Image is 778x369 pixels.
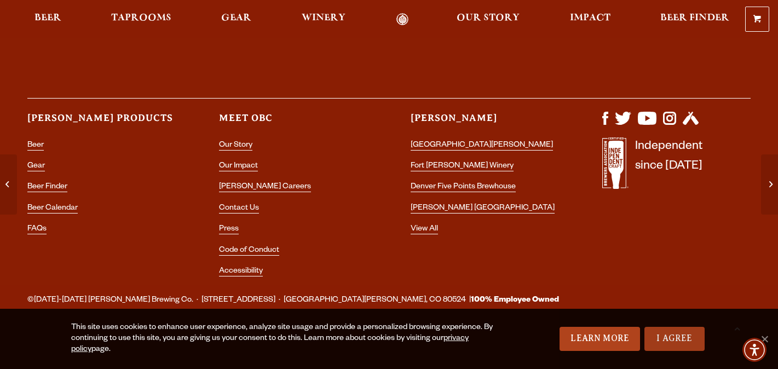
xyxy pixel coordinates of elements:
a: Visit us on YouTube [638,119,656,128]
h3: [PERSON_NAME] [411,112,559,134]
a: Beer Finder [27,183,67,192]
span: Beer [34,14,61,22]
div: Accessibility Menu [742,338,767,362]
a: Our Impact [219,162,258,171]
div: This site uses cookies to enhance user experience, analyze site usage and provide a personalized ... [71,322,505,355]
a: Impact [563,13,618,26]
a: [PERSON_NAME] Careers [219,183,311,192]
a: Beer [27,141,44,151]
a: Denver Five Points Brewhouse [411,183,516,192]
a: Contact Us [219,204,259,214]
a: Beer Calendar [27,204,78,214]
a: Visit us on Untappd [683,119,699,128]
a: Visit us on Instagram [663,119,676,128]
a: Code of Conduct [219,246,279,256]
a: FAQs [27,225,47,234]
span: Gear [221,14,251,22]
a: I Agree [644,327,705,351]
strong: 100% Employee Owned [471,296,559,305]
a: Beer [27,13,68,26]
h3: Meet OBC [219,112,367,134]
span: Impact [570,14,610,22]
span: ©[DATE]-[DATE] [PERSON_NAME] Brewing Co. · [STREET_ADDRESS] · [GEOGRAPHIC_DATA][PERSON_NAME], CO ... [27,293,559,308]
span: Beer Finder [660,14,729,22]
span: Taprooms [111,14,171,22]
a: [GEOGRAPHIC_DATA][PERSON_NAME] [411,141,553,151]
a: Accessibility [219,267,263,276]
a: Taprooms [104,13,178,26]
a: Our Story [219,141,252,151]
a: Winery [295,13,353,26]
a: Fort [PERSON_NAME] Winery [411,162,514,171]
a: Visit us on Facebook [602,119,608,128]
a: [PERSON_NAME] [GEOGRAPHIC_DATA] [411,204,555,214]
a: Press [219,225,239,234]
span: Winery [302,14,345,22]
a: Learn More [560,327,640,351]
a: Visit us on X (formerly Twitter) [615,119,631,128]
a: Odell Home [382,13,423,26]
a: privacy policy [71,335,469,354]
h3: [PERSON_NAME] Products [27,112,176,134]
a: Our Story [449,13,527,26]
a: View All [411,225,438,234]
span: Our Story [457,14,520,22]
a: Beer Finder [653,13,736,26]
a: Gear [27,162,45,171]
p: Independent since [DATE] [635,137,702,195]
a: Gear [214,13,258,26]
